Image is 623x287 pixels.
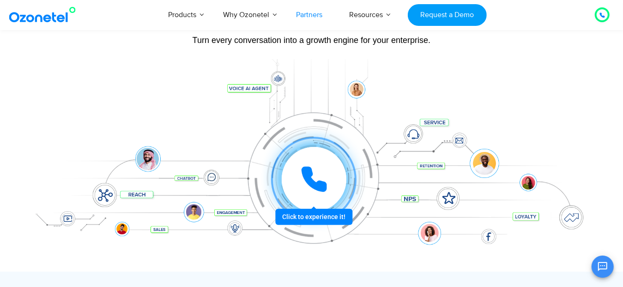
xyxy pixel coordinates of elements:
[23,35,600,45] div: Turn every conversation into a growth engine for your enterprise.
[592,256,614,278] button: Open chat
[408,4,487,26] a: Request a Demo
